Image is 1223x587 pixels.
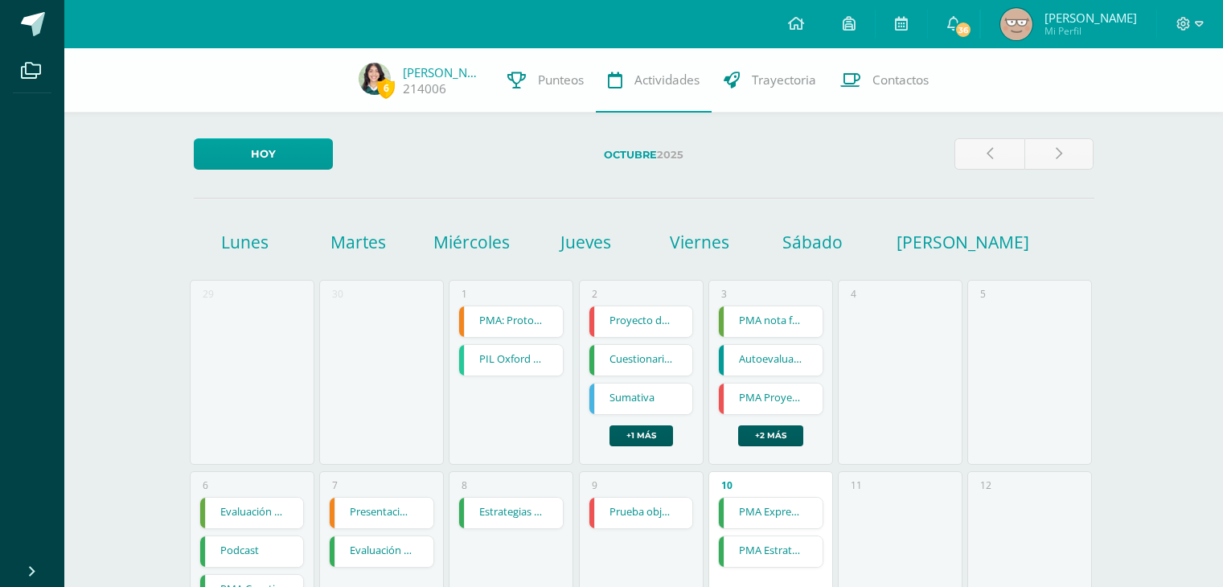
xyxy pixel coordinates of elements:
div: Autoevaluación | Tarea [718,344,823,376]
a: PMA Proyecto de bloque IV [719,384,823,414]
a: Contactos [828,48,941,113]
a: Hoy [194,138,333,170]
div: Evaluación de Bloque | Tarea [329,536,434,568]
span: Trayectoria [752,72,816,88]
a: PMA: Prototipo [459,306,563,337]
a: +2 más [738,425,803,446]
h1: Viernes [645,231,753,253]
h1: [PERSON_NAME] [897,231,937,253]
h1: Sábado [758,231,867,253]
h1: Miércoles [417,231,526,253]
a: Estrategias de lectura [459,498,563,528]
a: Podcast [200,536,304,567]
span: Contactos [872,72,929,88]
div: 11 [851,478,862,492]
a: PMA nota formativa 8, Utilización de pases. Juego de 5x 5 [719,306,823,337]
a: Proyecto de bloque IV [589,306,693,337]
a: Prueba objetiva [589,498,693,528]
div: 1 [462,287,467,301]
div: 9 [592,478,597,492]
a: [PERSON_NAME] [403,64,483,80]
div: PMA Proyecto de bloque IV | Tarea [718,383,823,415]
div: 5 [980,287,986,301]
span: Punteos [538,72,584,88]
div: 8 [462,478,467,492]
div: PMA nota formativa 8, Utilización de pases. Juego de 5x 5 | Tarea [718,306,823,338]
div: 4 [851,287,856,301]
div: PMA Expresión Oral | Tarea [718,497,823,529]
label: 2025 [346,138,942,171]
div: Sumativa | Tarea [589,383,694,415]
div: 10 [721,478,733,492]
span: Actividades [634,72,700,88]
h1: Martes [304,231,412,253]
div: Estrategias de lectura | Tarea [458,497,564,529]
div: 30 [332,287,343,301]
div: PMA: Prototipo | Tarea [458,306,564,338]
div: Prueba objetiva | Tarea [589,497,694,529]
a: Sumativa [589,384,693,414]
strong: Octubre [604,149,657,161]
a: PIL Oxford Platform [459,345,563,376]
div: 12 [980,478,991,492]
span: 36 [954,21,971,39]
a: PMA Expresión Oral [719,498,823,528]
div: 3 [721,287,727,301]
div: PMA Estrategias de lectura | Tarea [718,536,823,568]
a: Autoevaluación [719,345,823,376]
a: Actividades [596,48,712,113]
a: Presentación y exposición proyecto [330,498,433,528]
a: Cuestionario El Sintagma [589,345,693,376]
div: Cuestionario El Sintagma | Tarea [589,344,694,376]
h1: Jueves [531,231,640,253]
div: Presentación y exposición proyecto | Tarea [329,497,434,529]
a: PMA Estrategias de lectura [719,536,823,567]
a: Punteos [495,48,596,113]
span: Mi Perfil [1044,24,1137,38]
div: PIL Oxford Platform | Examen [458,344,564,376]
a: 214006 [403,80,446,97]
a: +1 más [609,425,673,446]
div: 29 [203,287,214,301]
a: Evaluación sumativa, utilización de los fundamentos técnicos y tácticos en espacio reducido [200,498,304,528]
img: 8a04bcb720cee43845f5c8158bc7cf53.png [359,63,391,95]
div: Podcast | Tarea [199,536,305,568]
a: Trayectoria [712,48,828,113]
div: Proyecto de bloque IV | Tarea [589,306,694,338]
div: 6 [203,478,208,492]
span: 6 [377,78,395,98]
div: 2 [592,287,597,301]
span: [PERSON_NAME] [1044,10,1137,26]
img: dd011f7c4bfabd7082af3f8a9ebe6100.png [1000,8,1032,40]
a: Evaluación de Bloque [330,536,433,567]
div: Evaluación sumativa, utilización de los fundamentos técnicos y tácticos en espacio reducido | Tarea [199,497,305,529]
h1: Lunes [191,231,299,253]
div: 7 [332,478,338,492]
